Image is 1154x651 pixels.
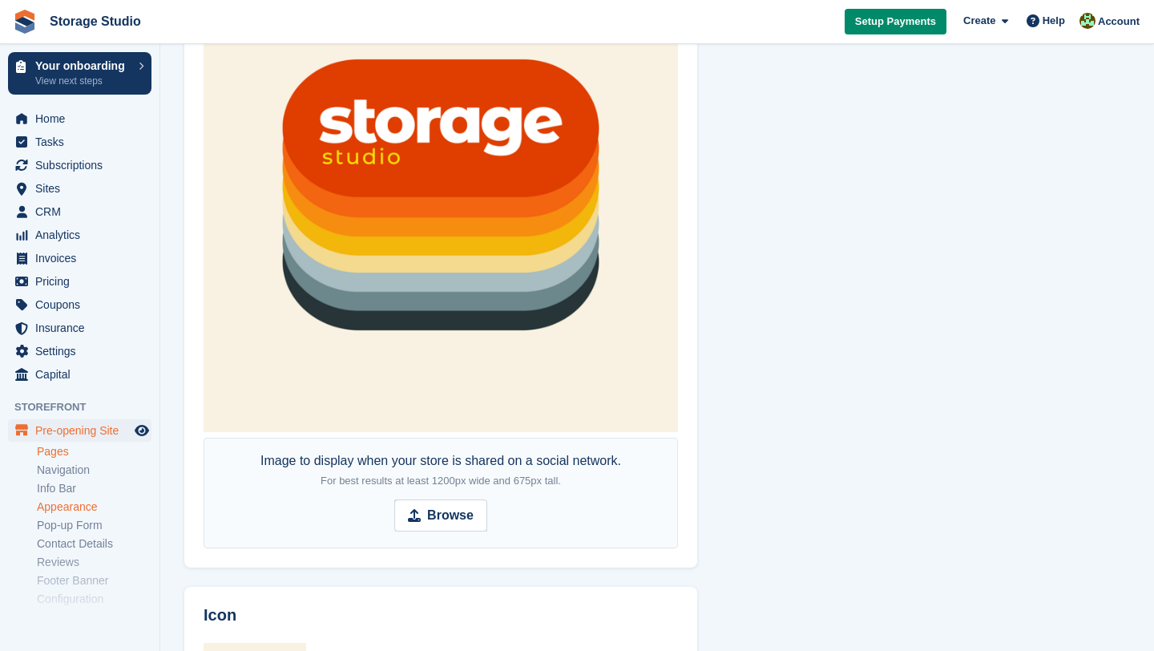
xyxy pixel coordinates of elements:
a: Reviews [37,555,151,570]
a: menu [8,293,151,316]
a: Info Bar [37,481,151,496]
a: menu [8,131,151,153]
a: menu [8,340,151,362]
a: menu [8,419,151,442]
a: menu [8,224,151,246]
span: Create [963,13,995,29]
a: Pop-up Form [37,518,151,533]
a: menu [8,177,151,200]
span: Help [1043,13,1065,29]
a: menu [8,363,151,386]
img: stora-icon-8386f47178a22dfd0bd8f6a31ec36ba5ce8667c1dd55bd0f319d3a0aa187defe.svg [13,10,37,34]
span: Sites [35,177,131,200]
a: Contact Details [37,536,151,552]
input: Browse [394,499,487,532]
a: Check-in [37,610,151,625]
span: Pre-opening Site [35,419,131,442]
h2: Icon [204,606,678,625]
span: Subscriptions [35,154,131,176]
a: Appearance [37,499,151,515]
span: Tasks [35,131,131,153]
a: menu [8,107,151,130]
a: Your onboarding View next steps [8,52,151,95]
a: menu [8,154,151,176]
span: Analytics [35,224,131,246]
span: Storefront [14,399,159,415]
a: Pages [37,444,151,459]
a: Storage Studio [43,8,147,34]
span: Invoices [35,247,131,269]
a: menu [8,247,151,269]
span: Home [35,107,131,130]
a: Preview store [132,421,151,440]
span: CRM [35,200,131,223]
strong: Browse [427,506,474,525]
a: menu [8,270,151,293]
a: Configuration [37,592,151,607]
p: View next steps [35,74,131,88]
span: Insurance [35,317,131,339]
span: For best results at least 1200px wide and 675px tall. [321,475,561,487]
span: Capital [35,363,131,386]
a: Setup Payments [845,9,946,35]
span: Setup Payments [855,14,936,30]
a: menu [8,200,151,223]
span: Account [1098,14,1140,30]
p: Your onboarding [35,60,131,71]
a: Footer Banner [37,573,151,588]
a: Navigation [37,463,151,478]
a: menu [8,317,151,339]
div: Image to display when your store is shared on a social network. [260,451,621,490]
span: Settings [35,340,131,362]
span: Pricing [35,270,131,293]
span: Coupons [35,293,131,316]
